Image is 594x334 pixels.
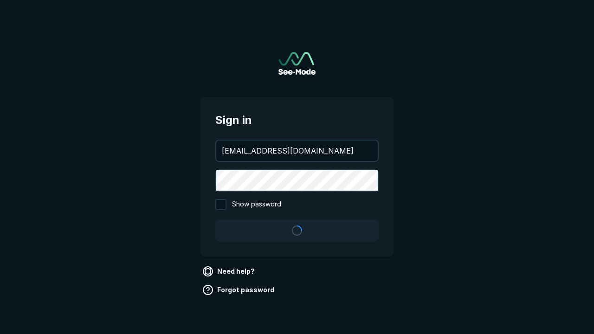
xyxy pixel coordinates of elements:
a: Go to sign in [278,52,316,75]
img: See-Mode Logo [278,52,316,75]
input: your@email.com [216,141,378,161]
a: Need help? [200,264,258,279]
span: Sign in [215,112,379,128]
span: Show password [232,199,281,210]
a: Forgot password [200,283,278,297]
